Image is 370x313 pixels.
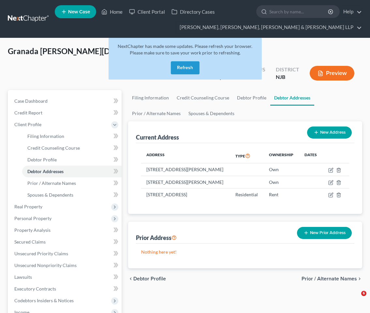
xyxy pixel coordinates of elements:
span: New Case [68,9,90,14]
a: Help [340,6,362,18]
span: Real Property [14,204,42,209]
span: Prior / Alternate Names [27,180,76,186]
a: Debtor Profile [22,154,122,166]
th: Address [141,148,230,163]
a: Prior / Alternate Names [128,106,185,121]
iframe: Intercom live chat [348,291,363,306]
td: [STREET_ADDRESS][PERSON_NAME] [141,163,230,176]
a: Executory Contracts [9,283,122,295]
span: Credit Report [14,110,42,115]
span: Debtor Profile [27,157,57,162]
td: [STREET_ADDRESS] [141,188,230,201]
span: Prior / Alternate Names [302,276,357,281]
td: Residential [230,188,264,201]
a: Case Dashboard [9,95,122,107]
td: Rent [264,188,299,201]
th: Dates [299,148,322,163]
button: Prior / Alternate Names chevron_right [302,276,362,281]
a: Client Portal [126,6,168,18]
span: Client Profile [14,122,41,127]
input: Search by name... [269,6,329,18]
span: Unsecured Priority Claims [14,251,68,256]
span: Spouses & Dependents [27,192,73,198]
a: Unsecured Priority Claims [9,248,122,260]
span: Unsecured Nonpriority Claims [14,262,77,268]
span: Personal Property [14,216,52,221]
td: [STREET_ADDRESS][PERSON_NAME] [141,176,230,188]
a: Credit Counseling Course [173,90,233,106]
span: Filing Information [27,133,64,139]
a: Home [98,6,126,18]
div: Current Address [136,133,179,141]
a: Spouses & Dependents [22,189,122,201]
button: New Address [307,127,352,139]
a: Filing Information [128,90,173,106]
span: Codebtors Insiders & Notices [14,298,74,303]
a: Credit Report [9,107,122,119]
span: Case Dashboard [14,98,48,104]
a: Unsecured Nonpriority Claims [9,260,122,271]
td: Own [264,176,299,188]
span: Credit Counseling Course [27,145,80,151]
span: NextChapter has made some updates. Please refresh your browser. Please make sure to save your wor... [118,43,252,55]
p: Nothing here yet! [141,249,349,255]
a: Filing Information [22,130,122,142]
a: Property Analysis [9,224,122,236]
th: Type [230,148,264,163]
span: Debtor Profile [133,276,166,281]
span: Lawsuits [14,274,32,280]
span: 6 [361,291,366,296]
button: New Prior Address [297,227,352,239]
span: Executory Contracts [14,286,56,291]
span: Property Analysis [14,227,51,233]
a: Debtor Addresses [22,166,122,177]
div: Prior Address [136,234,177,242]
span: Secured Claims [14,239,46,245]
a: Prior / Alternate Names [22,177,122,189]
a: Spouses & Dependents [185,106,238,121]
a: Lawsuits [9,271,122,283]
th: Ownership [264,148,299,163]
a: Directory Cases [168,6,218,18]
a: Debtor Addresses [270,90,314,106]
a: [PERSON_NAME], [PERSON_NAME], [PERSON_NAME] & [PERSON_NAME] LLP [176,22,362,33]
a: Secured Claims [9,236,122,248]
a: Credit Counseling Course [22,142,122,154]
i: chevron_right [357,276,362,281]
i: chevron_left [128,276,133,281]
div: District [276,66,299,73]
div: NJB [276,73,299,81]
button: Preview [310,66,354,81]
td: Own [264,163,299,176]
a: Debtor Profile [233,90,270,106]
button: Refresh [171,61,200,74]
button: chevron_left Debtor Profile [128,276,166,281]
span: Debtor Addresses [27,169,64,174]
span: Granada [PERSON_NAME][DEMOGRAPHIC_DATA] [8,46,188,56]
